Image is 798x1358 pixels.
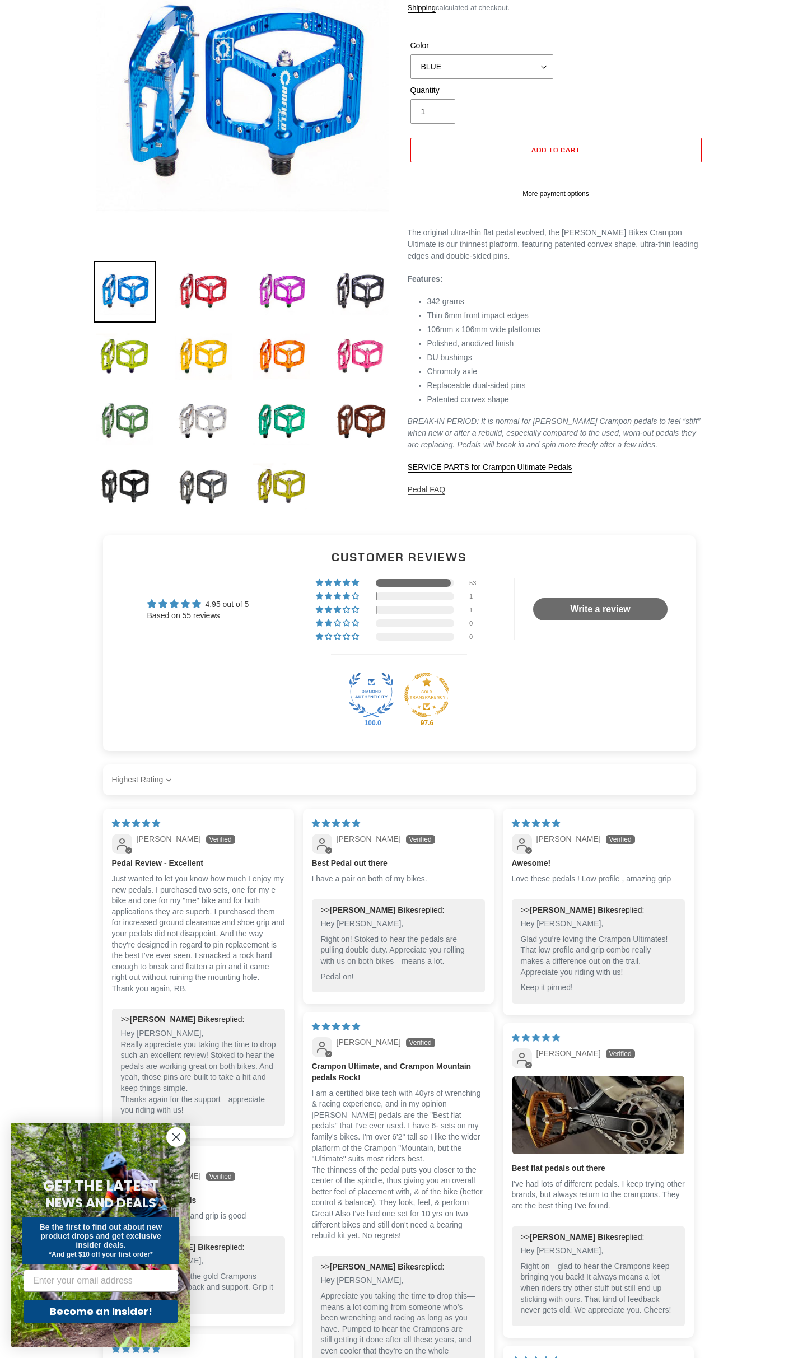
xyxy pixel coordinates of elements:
img: User picture [512,1076,684,1154]
a: SERVICE PARTS for Crampon Ultimate Pedals [408,463,572,473]
div: 97.6 [418,718,436,727]
li: Replaceable dual-sided pins [427,380,704,391]
span: [PERSON_NAME] [137,834,201,843]
p: Right on—glad to hear the Crampons keep bringing you back! It always means a lot when riders try ... [521,1261,676,1316]
p: Keep it pinned! [521,982,676,993]
div: >> replied: [321,1262,476,1273]
div: Gold Transparent Shop. Published at least 95% of verified reviews received in total [404,673,449,721]
li: 342 grams [427,296,704,307]
a: Judge.me Gold Transparent Shop medal 97.6 [404,673,449,717]
b: Awesome! [512,858,685,869]
em: BREAK-IN PERIOD: It is normal for [PERSON_NAME] Crampon pedals to feel “stiff” when new or after ... [408,417,701,449]
a: Judge.me Diamond Authentic Shop medal 100.0 [349,673,394,717]
img: Load image into Gallery viewer, Crampon Ultimate Pedals [329,391,391,452]
p: The original ultra-thin flat pedal evolved, the [PERSON_NAME] Bikes Crampon Ultimate is our thinn... [408,227,704,262]
select: Sort dropdown [112,769,175,791]
div: 100.0 [362,718,380,727]
p: I've had lots of different pedals. I keep trying other brands, but always return to the crampons.... [512,1179,685,1212]
div: 2% (1) reviews with 3 star rating [316,606,361,614]
img: Load image into Gallery viewer, Crampon Ultimate Pedals [329,261,391,323]
a: Shipping [408,3,436,13]
p: Pedal on! [321,972,476,983]
span: [PERSON_NAME] [337,1038,401,1047]
div: >> replied: [321,905,476,916]
b: [PERSON_NAME] Bikes [330,906,419,914]
img: Judge.me Diamond Authentic Shop medal [349,673,394,717]
div: Average rating is 4.95 stars [147,598,249,610]
p: Hey [PERSON_NAME], [321,1275,476,1286]
input: Enter your email address [24,1270,178,1292]
span: 5 star review [112,819,160,828]
b: Crampon Ultimate, and Crampon Mountain pedals Rock! [312,1061,485,1083]
li: Chromoly axle [427,366,704,377]
b: [PERSON_NAME] Bikes [330,1262,419,1271]
b: Pedal Review - Excellent [112,858,285,869]
span: Patented convex shape [427,395,509,404]
div: >> replied: [121,1014,276,1025]
img: Load image into Gallery viewer, Crampon Ultimate Pedals [251,261,312,323]
span: SERVICE PARTS for Crampon Ultimate Pedals [408,463,572,472]
div: 96% (53) reviews with 5 star rating [316,579,361,587]
b: [PERSON_NAME] Bikes [130,1015,219,1024]
b: Best flat pedals out there [512,1163,685,1174]
span: 5 star review [312,819,360,828]
div: >> replied: [521,905,676,916]
div: 1 [469,606,483,614]
img: Load image into Gallery viewer, Crampon Ultimate Pedals [251,391,312,452]
span: Be the first to find out about new product drops and get exclusive insider deals. [40,1222,162,1249]
div: 1 [469,592,483,600]
span: GET THE LATEST [43,1176,158,1196]
span: 5 star review [312,1022,360,1031]
img: Load image into Gallery viewer, Crampon Ultimate Pedals [94,456,156,517]
div: 53 [469,579,483,587]
span: Add to cart [531,146,580,154]
li: Polished, anodized finish [427,338,704,349]
label: Quantity [410,85,553,96]
img: Load image into Gallery viewer, Crampon Ultimate Pedals [329,326,391,388]
p: Hey [PERSON_NAME], [521,918,676,930]
h2: Customer Reviews [112,549,687,565]
span: *And get $10 off your first order* [49,1250,152,1258]
div: Diamond Authentic Shop. 100% of published reviews are verified reviews [349,673,394,721]
p: I am a certified bike tech with 40yrs of wrenching & racing experience, and in my opinion [PERSON... [312,1088,485,1242]
span: [PERSON_NAME] [536,834,601,843]
button: Close dialog [166,1127,186,1147]
img: Load image into Gallery viewer, Crampon Ultimate Pedals [94,261,156,323]
p: Right on! Stoked to hear the pedals are pulling double duty. Appreciate you rolling with us on bo... [321,934,476,967]
a: Link to user picture 1 [512,1076,685,1154]
span: 4.95 out of 5 [205,600,249,609]
p: Love these pedals ! Low profile , amazing grip [512,874,685,885]
b: Best Pedal out there [312,858,485,869]
span: 5 star review [512,1033,560,1042]
img: Load image into Gallery viewer, Crampon Ultimate Pedals [94,391,156,452]
li: 106mm x 106mm wide platforms [427,324,704,335]
b: [PERSON_NAME] Bikes [530,906,619,914]
img: Load image into Gallery viewer, Crampon Ultimate Pedals [172,456,234,517]
div: >> replied: [521,1232,676,1243]
img: Load image into Gallery viewer, Crampon Ultimate Pedals [172,261,234,323]
b: [PERSON_NAME] Bikes [530,1233,619,1242]
span: 5 star review [512,819,560,828]
li: DU bushings [427,352,704,363]
label: Color [410,40,553,52]
div: Based on 55 reviews [147,610,249,622]
p: Hey [PERSON_NAME], [521,1245,676,1257]
img: Load image into Gallery viewer, Crampon Ultimate Pedals [94,326,156,388]
div: calculated at checkout. [408,2,704,13]
div: 2% (1) reviews with 4 star rating [316,592,361,600]
p: I have a pair on both of my bikes. [312,874,485,885]
img: Load image into Gallery viewer, Crampon Ultimate Pedals [251,326,312,388]
p: Hey [PERSON_NAME], [321,918,476,930]
p: Glad you’re loving the Crampon Ultimates! That low profile and grip combo really makes a differen... [521,934,676,978]
a: More payment options [410,189,702,199]
img: Judge.me Gold Transparent Shop medal [404,673,449,717]
strong: Features: [408,274,443,283]
p: Hey [PERSON_NAME], Really appreciate you taking the time to drop such an excellent review! Stoked... [121,1028,276,1116]
li: Thin 6mm front impact edges [427,310,704,321]
button: Become an Insider! [24,1300,178,1323]
span: [PERSON_NAME] [536,1049,601,1058]
span: NEWS AND DEALS [46,1194,156,1212]
p: Just wanted to let you know how much I enjoy my new pedals. I purchased two sets, one for my e bi... [112,874,285,995]
img: Load image into Gallery viewer, Crampon Ultimate Pedals [172,326,234,388]
img: Load image into Gallery viewer, Crampon Ultimate Pedals [251,456,312,517]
